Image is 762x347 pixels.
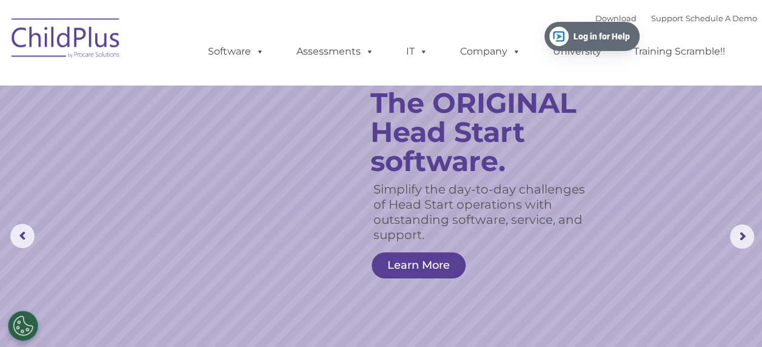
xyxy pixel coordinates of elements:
rs-layer: The ORIGINAL Head Start software. [370,89,608,176]
a: Learn More [372,252,466,278]
button: Cookies Settings [8,311,38,341]
a: Schedule A Demo [686,13,757,23]
rs-layer: Simplify the day-to-day challenges of Head Start operations with outstanding software, service, a... [373,182,597,243]
span: Last name [169,80,206,89]
span: Phone number [169,130,220,139]
a: IT [394,39,440,64]
a: Software [196,39,276,64]
a: Support [651,13,683,23]
a: Assessments [284,39,386,64]
font: | [595,13,757,23]
a: Download [595,13,637,23]
a: Company [448,39,533,64]
img: ChildPlus by Procare Solutions [5,10,127,70]
iframe: Chat Widget [490,19,762,347]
